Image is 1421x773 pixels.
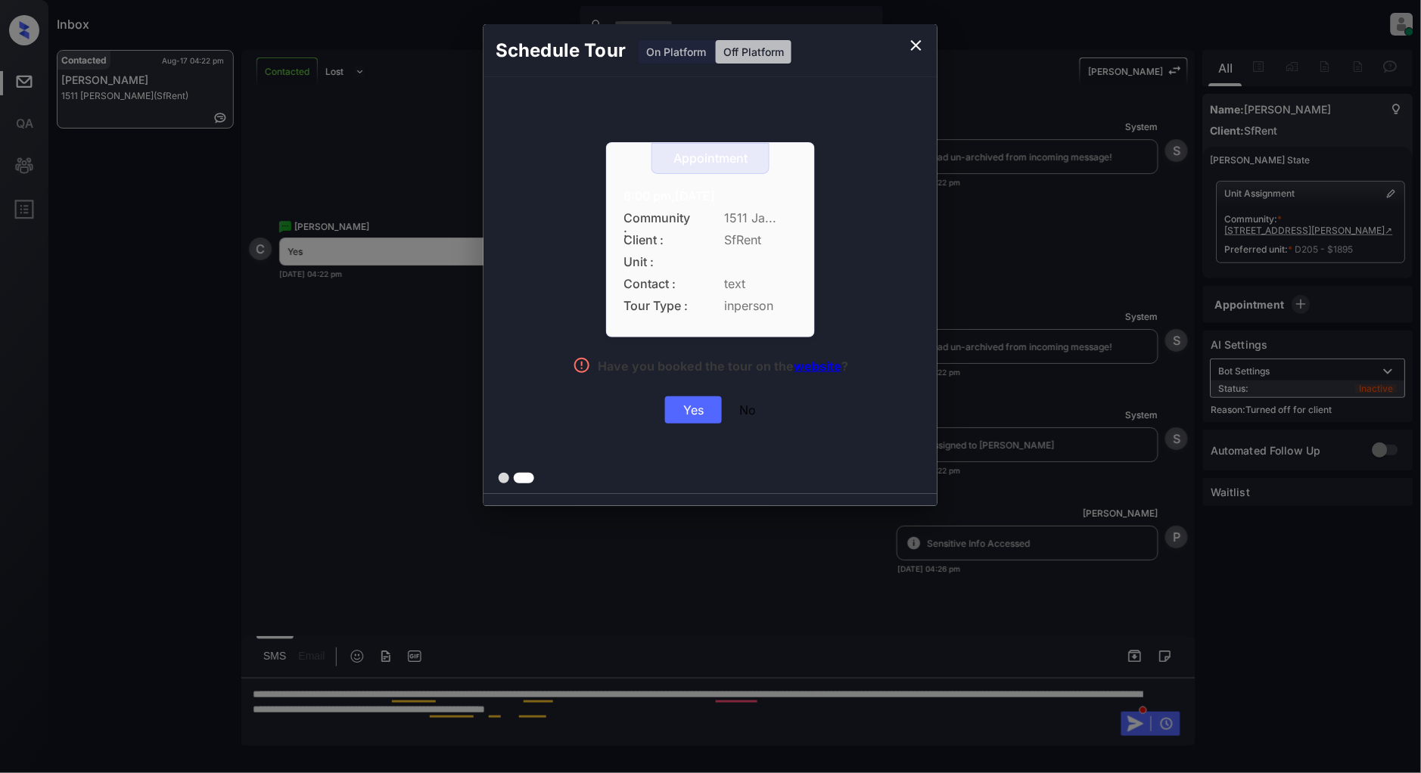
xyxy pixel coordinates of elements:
[599,359,849,377] div: Have you booked the tour on the ?
[739,402,756,418] div: No
[724,299,798,313] span: inperson
[665,396,722,424] div: Yes
[652,151,769,166] div: Appointment
[724,277,798,291] span: text
[623,255,692,269] span: Unit :
[623,189,798,203] div: 6:00 pm,[DATE]
[901,30,931,61] button: close
[623,299,692,313] span: Tour Type :
[724,211,798,225] span: 1511 Ja...
[724,233,798,247] span: SfRent
[623,277,692,291] span: Contact :
[794,359,842,374] a: website
[484,24,638,77] h2: Schedule Tour
[623,211,692,225] span: Community :
[623,233,692,247] span: Client :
